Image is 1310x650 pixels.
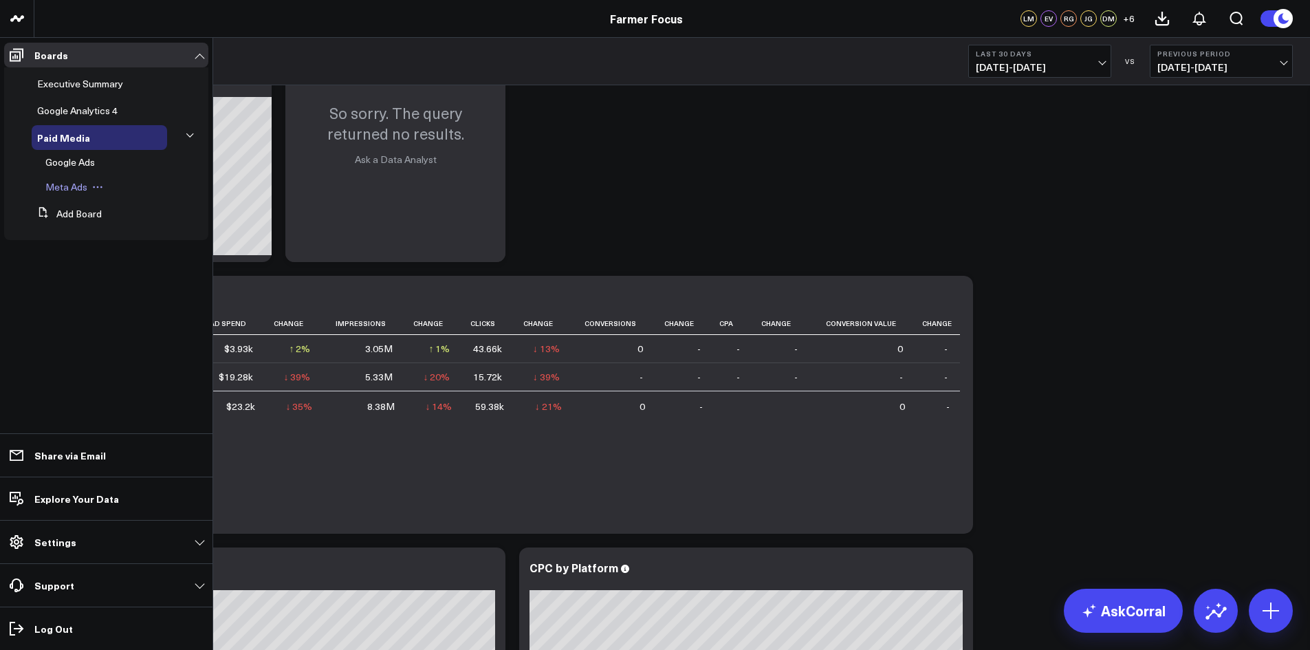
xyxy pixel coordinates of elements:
div: 8.38M [367,400,395,413]
div: - [697,370,701,384]
a: Google Analytics 4 [37,105,118,116]
span: [DATE] - [DATE] [1157,62,1285,73]
div: - [794,370,798,384]
div: $23.2k [226,400,255,413]
div: $3.93k [224,342,253,356]
th: Change [655,312,713,335]
b: Previous Period [1157,50,1285,58]
div: - [946,400,950,413]
span: Google Analytics 4 [37,104,118,117]
div: - [944,370,948,384]
div: - [944,342,948,356]
div: LM [1020,10,1037,27]
div: - [899,370,903,384]
th: Impressions [323,312,404,335]
button: +6 [1120,10,1137,27]
div: CPC by Platform [530,560,618,575]
span: Google Ads [45,155,95,169]
div: 59.38k [475,400,504,413]
div: 0 [640,400,645,413]
a: Executive Summary [37,78,123,89]
button: Add Board [32,202,102,226]
p: So sorry. The query returned no results. [299,102,492,144]
div: 3.05M [365,342,393,356]
p: Share via Email [34,450,106,461]
div: - [699,400,703,413]
div: $19.28k [219,370,253,384]
th: Conversions [572,312,656,335]
a: Google Ads [45,157,95,168]
p: Explore Your Data [34,493,119,504]
a: Log Out [4,616,208,641]
div: - [794,342,798,356]
div: 0 [899,400,905,413]
span: + 6 [1123,14,1135,23]
div: 5.33M [365,370,393,384]
div: ↑ 1% [428,342,450,356]
div: 0 [637,342,643,356]
p: Support [34,580,74,591]
p: Settings [34,537,76,548]
a: Ask a Data Analyst [355,153,437,166]
div: - [736,342,740,356]
div: - [736,370,740,384]
div: ↓ 13% [533,342,560,356]
th: Ad Spend [199,312,265,335]
a: Paid Media [37,132,90,143]
div: - [640,370,643,384]
div: ↓ 14% [425,400,452,413]
b: Last 30 Days [976,50,1104,58]
a: AskCorral [1064,589,1183,633]
div: - [697,342,701,356]
div: 15.72k [473,370,502,384]
div: 43.66k [473,342,502,356]
th: Change [752,312,810,335]
a: Farmer Focus [610,11,683,26]
div: ↓ 21% [535,400,562,413]
div: ↓ 39% [283,370,310,384]
p: Log Out [34,623,73,634]
div: JG [1080,10,1097,27]
a: Meta Ads [45,182,87,193]
div: ↓ 20% [423,370,450,384]
span: Meta Ads [45,180,87,193]
span: [DATE] - [DATE] [976,62,1104,73]
span: Paid Media [37,131,90,144]
div: RG [1060,10,1077,27]
p: Boards [34,50,68,61]
div: ↓ 39% [533,370,560,384]
div: ↓ 35% [285,400,312,413]
th: Change [405,312,463,335]
div: ↑ 2% [289,342,310,356]
span: Executive Summary [37,77,123,90]
div: DM [1100,10,1117,27]
div: EV [1040,10,1057,27]
button: Last 30 Days[DATE]-[DATE] [968,45,1111,78]
th: Clicks [462,312,514,335]
div: VS [1118,57,1143,65]
th: Change [514,312,572,335]
div: 0 [897,342,903,356]
th: Change [265,312,323,335]
th: Conversion Value [810,312,915,335]
th: Change [915,312,960,335]
button: Previous Period[DATE]-[DATE] [1150,45,1293,78]
th: Cpa [713,312,752,335]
